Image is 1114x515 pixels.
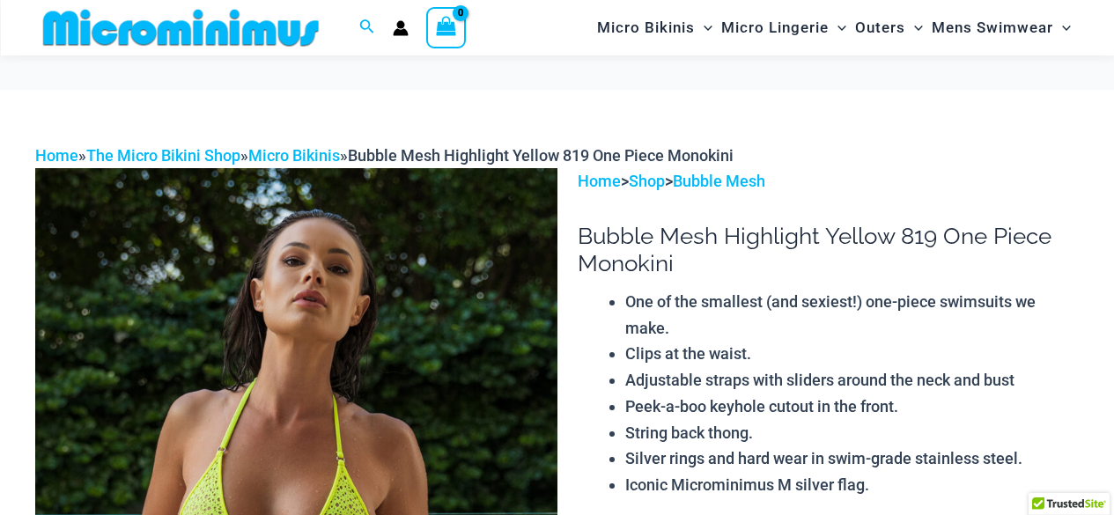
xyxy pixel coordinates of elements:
a: Shop [629,172,665,190]
a: View Shopping Cart, empty [426,7,467,48]
li: Adjustable straps with sliders around the neck and bust [625,367,1079,394]
a: Home [35,146,78,165]
p: > > [578,168,1079,195]
li: Silver rings and hard wear in swim-grade stainless steel. [625,445,1079,472]
a: Account icon link [393,20,409,36]
a: Micro Bikinis [248,146,340,165]
a: Mens SwimwearMenu ToggleMenu Toggle [927,5,1075,50]
li: Iconic Microminimus M silver flag. [625,472,1079,498]
a: Search icon link [359,17,375,39]
h1: Bubble Mesh Highlight Yellow 819 One Piece Monokini [578,223,1079,277]
a: The Micro Bikini Shop [86,146,240,165]
a: OutersMenu ToggleMenu Toggle [851,5,927,50]
span: Bubble Mesh Highlight Yellow 819 One Piece Monokini [348,146,734,165]
li: One of the smallest (and sexiest!) one-piece swimsuits we make. [625,289,1079,341]
img: MM SHOP LOGO FLAT [36,8,326,48]
a: Micro BikinisMenu ToggleMenu Toggle [593,5,717,50]
li: Clips at the waist. [625,341,1079,367]
span: Mens Swimwear [932,5,1053,50]
span: Micro Bikinis [597,5,695,50]
a: Bubble Mesh [673,172,765,190]
span: » » » [35,146,734,165]
li: Peek-a-boo keyhole cutout in the front. [625,394,1079,420]
span: Menu Toggle [905,5,923,50]
a: Home [578,172,621,190]
a: Micro LingerieMenu ToggleMenu Toggle [717,5,851,50]
span: Menu Toggle [829,5,846,50]
nav: Site Navigation [590,3,1079,53]
span: Micro Lingerie [721,5,829,50]
li: String back thong. [625,420,1079,446]
span: Menu Toggle [695,5,712,50]
span: Outers [855,5,905,50]
span: Menu Toggle [1053,5,1071,50]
